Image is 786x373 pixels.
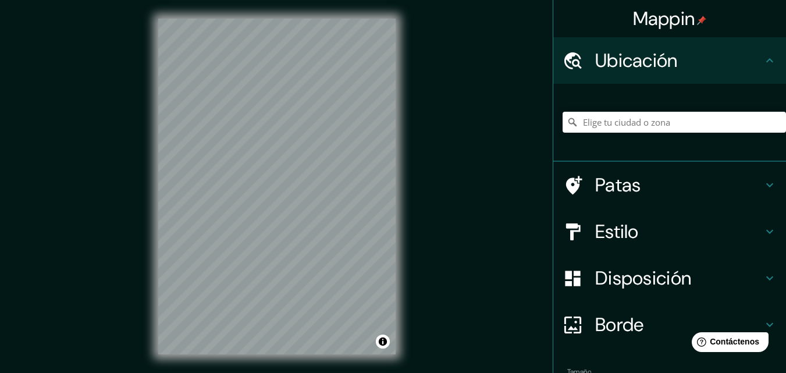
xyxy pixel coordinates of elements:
[553,301,786,348] div: Borde
[376,335,390,349] button: Activar o desactivar atribución
[697,16,706,25] img: pin-icon.png
[595,173,641,197] font: Patas
[563,112,786,133] input: Elige tu ciudad o zona
[595,219,639,244] font: Estilo
[595,312,644,337] font: Borde
[553,37,786,84] div: Ubicación
[553,162,786,208] div: Patas
[595,48,678,73] font: Ubicación
[158,19,396,354] canvas: Mapa
[633,6,695,31] font: Mappin
[682,328,773,360] iframe: Lanzador de widgets de ayuda
[553,208,786,255] div: Estilo
[595,266,691,290] font: Disposición
[553,255,786,301] div: Disposición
